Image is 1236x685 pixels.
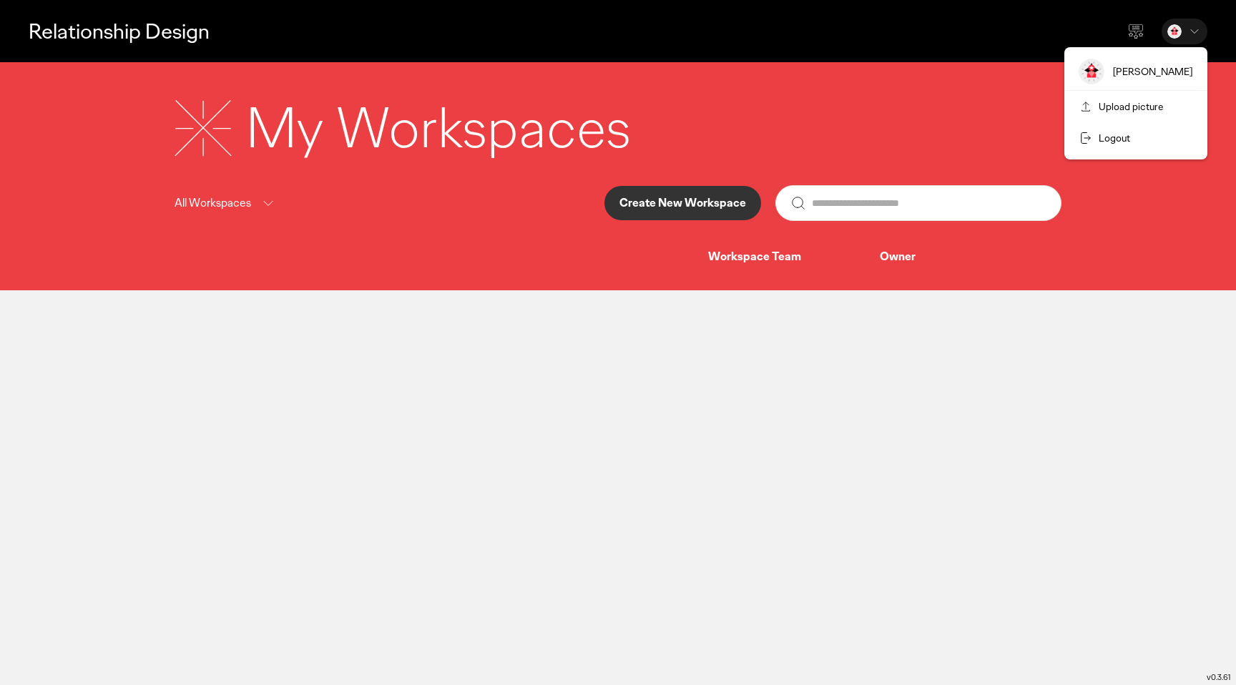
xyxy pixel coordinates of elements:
[619,197,746,209] p: Create New Workspace
[175,194,251,212] p: All Workspaces
[1064,122,1207,154] div: Logout
[246,91,631,165] div: My Workspaces
[1079,59,1104,84] img: image
[29,16,210,46] p: Relationship Design
[1119,14,1153,49] div: Send feedback
[604,186,761,220] button: Create New Workspace
[708,250,880,265] div: Workspace Team
[880,250,1039,265] div: Owner
[1167,24,1182,39] img: Emily Johnson
[1113,64,1192,79] div: [PERSON_NAME]
[1064,91,1207,122] div: Upload picture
